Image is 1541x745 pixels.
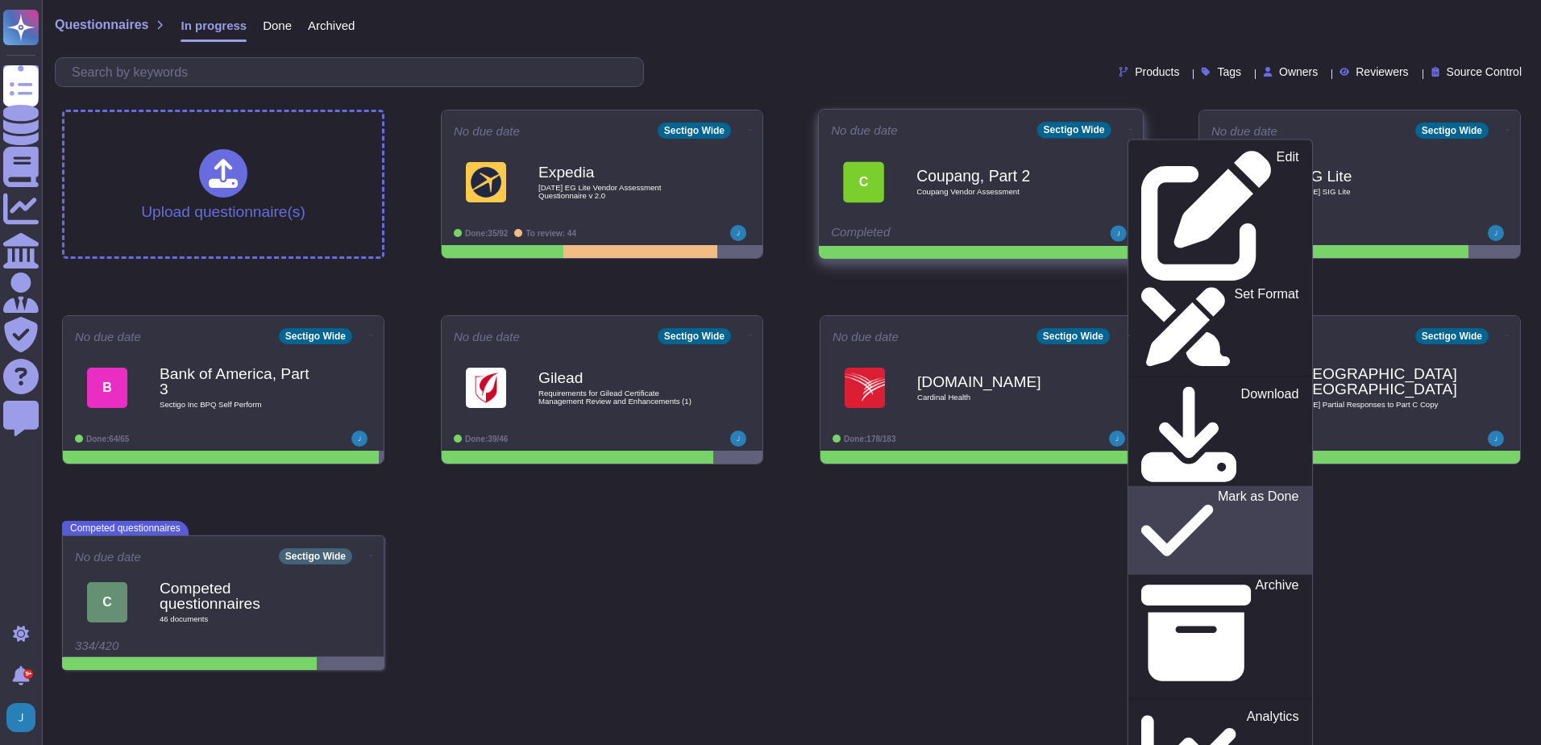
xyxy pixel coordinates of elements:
span: [DATE] SIG Lite [1296,188,1457,196]
span: Competed questionnaires [62,521,189,535]
div: B [87,368,127,408]
span: Requirements for Gilead Certificate Management Review and Enhancements (1) [538,389,700,405]
img: user [1488,431,1504,447]
button: user [3,700,47,735]
span: Sectigo Inc BPQ Self Perform [160,401,321,409]
span: To review: 44 [525,229,576,238]
span: Done: 64/65 [86,435,129,443]
span: Owners [1279,66,1318,77]
b: Competed questionnaires [160,581,321,611]
img: user [730,225,746,241]
span: Cardinal Health [917,393,1078,402]
b: Coupang, Part 2 [916,168,1079,183]
a: Archive [1128,575,1312,692]
div: Sectigo Wide [279,328,352,344]
img: Logo [466,162,506,202]
span: Done: 39/46 [465,435,508,443]
span: In progress [181,19,247,31]
a: Download [1128,384,1312,486]
input: Search by keywords [64,58,643,86]
a: Mark as Done [1128,485,1312,575]
span: Products [1135,66,1179,77]
div: C [843,161,884,202]
div: Completed [831,226,1031,242]
span: Reviewers [1356,66,1408,77]
img: user [1488,225,1504,241]
div: Sectigo Wide [1036,328,1110,344]
b: Gilead [538,370,700,385]
img: Logo [466,368,506,408]
div: C [87,582,127,622]
img: user [6,703,35,732]
span: Done: 35/92 [465,229,508,238]
span: No due date [75,331,141,343]
span: No due date [1211,125,1277,137]
span: No due date [454,125,520,137]
span: [DATE] EG Lite Vendor Assessment Questionnaire v 2.0 [538,184,700,199]
p: Mark as Done [1218,489,1299,572]
img: user [730,431,746,447]
span: Coupang Vendor Assessment [916,188,1079,196]
div: Sectigo Wide [1415,328,1489,344]
img: Logo [845,368,885,408]
span: [DATE] Partial Responses to Part C Copy [1296,401,1457,409]
div: Sectigo Wide [1036,122,1111,138]
b: [DOMAIN_NAME] [917,374,1078,389]
span: Source Control [1447,66,1522,77]
span: 334/420 [75,639,118,652]
a: Set Format [1128,284,1312,369]
span: Done [263,19,292,31]
div: Sectigo Wide [658,123,731,139]
span: No due date [454,331,520,343]
b: [GEOGRAPHIC_DATA], [GEOGRAPHIC_DATA] [1296,366,1457,397]
p: Download [1241,388,1299,483]
p: Set Format [1235,288,1299,366]
img: user [351,431,368,447]
img: user [1111,226,1127,242]
span: No due date [831,124,898,136]
b: Expedia [538,164,700,180]
span: Tags [1217,66,1241,77]
span: Archived [308,19,355,31]
span: No due date [75,551,141,563]
div: 9+ [23,669,33,679]
div: Sectigo Wide [658,328,731,344]
b: SIG Lite [1296,169,1457,184]
img: user [1109,431,1125,447]
div: Sectigo Wide [279,548,352,564]
b: Bank of America, Part 3 [160,366,321,397]
span: No due date [833,331,899,343]
span: Questionnaires [55,19,148,31]
p: Edit [1277,151,1299,281]
span: Done: 178/183 [844,435,896,443]
p: Archive [1256,579,1299,689]
span: 46 document s [160,615,321,623]
a: Edit [1128,147,1312,285]
div: Sectigo Wide [1415,123,1489,139]
div: Upload questionnaire(s) [141,149,305,219]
